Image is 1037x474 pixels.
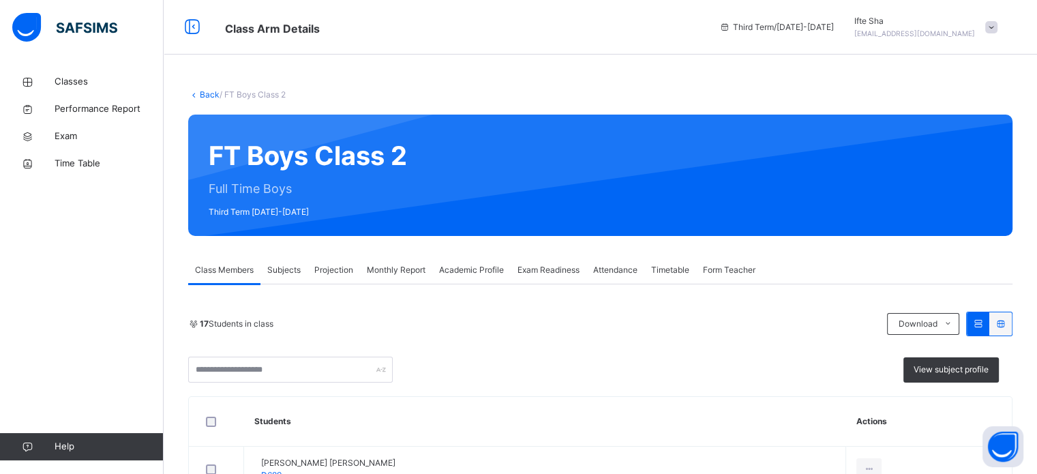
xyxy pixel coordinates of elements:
b: 17 [200,319,209,329]
button: Open asap [982,426,1023,467]
span: session/term information [719,21,834,33]
th: Students [244,397,846,447]
span: View subject profile [914,364,989,376]
span: Performance Report [55,102,164,116]
span: Academic Profile [439,264,504,276]
span: Exam [55,130,164,143]
span: Ifte Sha [854,15,975,27]
span: Download [898,318,937,330]
div: IfteSha [847,15,1004,40]
span: Timetable [651,264,689,276]
span: Time Table [55,157,164,171]
span: Class Arm Details [225,22,320,35]
span: Class Members [195,264,254,276]
span: [EMAIL_ADDRESS][DOMAIN_NAME] [854,29,975,38]
span: Attendance [593,264,637,276]
span: Help [55,440,163,454]
span: / FT Boys Class 2 [220,89,286,100]
span: Subjects [267,264,301,276]
span: Students in class [200,318,273,330]
img: safsims [12,13,117,42]
span: [PERSON_NAME] [PERSON_NAME] [261,457,395,469]
span: Classes [55,75,164,89]
span: Projection [314,264,353,276]
th: Actions [846,397,1012,447]
span: Form Teacher [703,264,755,276]
a: Back [200,89,220,100]
span: Monthly Report [367,264,425,276]
span: Exam Readiness [517,264,580,276]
